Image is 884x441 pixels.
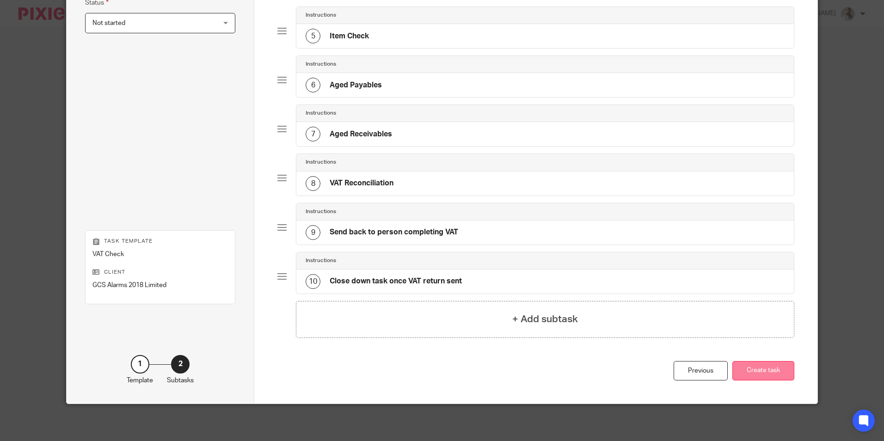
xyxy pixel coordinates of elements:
[306,208,336,215] h4: Instructions
[306,61,336,68] h4: Instructions
[330,178,393,188] h4: VAT Reconciliation
[306,159,336,166] h4: Instructions
[330,31,369,41] h4: Item Check
[92,238,228,245] p: Task template
[306,110,336,117] h4: Instructions
[171,355,190,374] div: 2
[306,176,320,191] div: 8
[92,20,125,26] span: Not started
[732,361,794,381] button: Create task
[306,274,320,289] div: 10
[306,12,336,19] h4: Instructions
[306,78,320,92] div: 6
[330,129,392,139] h4: Aged Receivables
[674,361,728,381] div: Previous
[167,376,194,385] p: Subtasks
[512,312,578,326] h4: + Add subtask
[330,276,462,286] h4: Close down task once VAT return sent
[306,257,336,264] h4: Instructions
[131,355,149,374] div: 1
[306,225,320,240] div: 9
[92,281,228,290] p: GCS Alarms 2018 Limited
[330,227,458,237] h4: Send back to person completing VAT
[127,376,153,385] p: Template
[92,250,228,259] p: VAT Check
[306,127,320,141] div: 7
[330,80,382,90] h4: Aged Payables
[92,269,228,276] p: Client
[306,29,320,43] div: 5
